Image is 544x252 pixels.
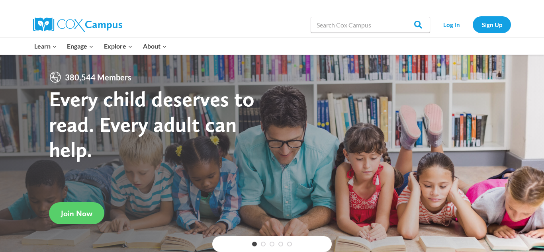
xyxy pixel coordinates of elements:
[34,41,57,51] span: Learn
[261,242,266,246] a: 2
[104,41,133,51] span: Explore
[278,242,283,246] a: 4
[287,242,292,246] a: 5
[49,202,104,224] a: Join Now
[62,71,135,84] span: 380,544 Members
[49,86,254,162] strong: Every child deserves to read. Every adult can help.
[67,41,94,51] span: Engage
[434,16,511,33] nav: Secondary Navigation
[33,18,122,32] img: Cox Campus
[61,209,92,218] span: Join Now
[473,16,511,33] a: Sign Up
[252,242,257,246] a: 1
[143,41,167,51] span: About
[434,16,469,33] a: Log In
[29,38,172,55] nav: Primary Navigation
[311,17,430,33] input: Search Cox Campus
[270,242,274,246] a: 3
